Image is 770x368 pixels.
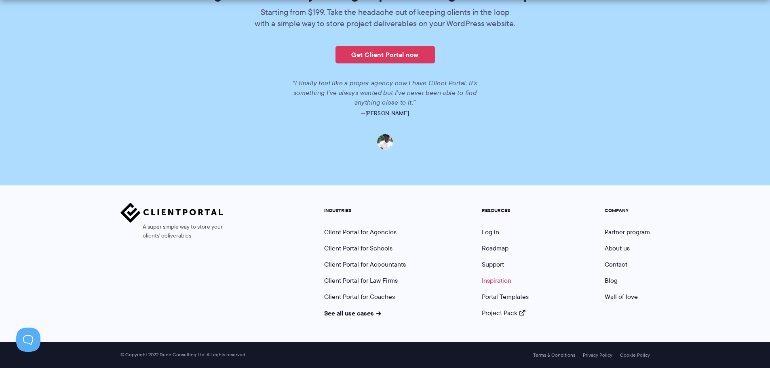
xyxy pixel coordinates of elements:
a: Wall of love [605,292,638,301]
p: Starting from $199. Take the headache out of keeping clients in the loop with a simple way to sto... [254,6,517,29]
a: Client Portal for Accountants [324,260,406,269]
span: © Copyright 2022 Dunn Consulting Ltd. All rights reserved. [116,352,250,358]
a: Client Portal for Agencies [324,227,397,237]
a: Portal Templates [482,292,529,301]
a: Blog [605,276,618,285]
p: —[PERSON_NAME] [158,107,612,119]
a: Log in [482,227,499,237]
a: Client Portal for Law Firms [324,276,398,285]
a: Project Pack [482,308,525,318]
a: Client Portal for Schools [324,244,392,253]
a: About us [605,244,630,253]
a: Get Client Portal now [335,46,435,63]
h5: INDUSTRIES [324,208,406,213]
a: Roadmap [482,244,508,253]
a: Client Portal for Coaches [324,292,395,301]
a: Privacy Policy [583,352,612,358]
a: Support [482,260,504,269]
a: Inspiration [482,276,511,285]
h5: RESOURCES [482,208,529,213]
span: A super simple way to store your clients' deliverables [120,223,223,240]
a: Contact [605,260,627,269]
a: Cookie Policy [620,352,650,358]
a: Terms & Conditions [533,352,575,358]
h5: COMPANY [605,208,650,213]
a: See all use cases [324,308,382,318]
a: Partner program [605,227,650,237]
iframe: Toggle Customer Support [16,328,40,352]
p: “I finally feel like a proper agency now I have Client Portal. It’s something I’ve always wanted ... [282,78,488,107]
